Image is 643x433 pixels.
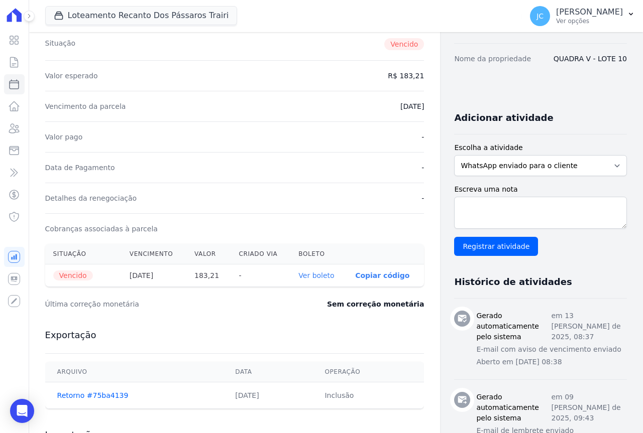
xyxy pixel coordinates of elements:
[421,132,424,142] dd: -
[223,362,312,382] th: Data
[45,6,238,25] button: Loteamento Recanto Dos Pássaros Trairi
[454,184,627,195] label: Escreva uma nota
[312,362,424,382] th: Operação
[45,38,76,50] dt: Situação
[327,299,424,309] dd: Sem correção monetária
[454,276,572,288] h3: Histórico de atividades
[556,7,623,17] p: [PERSON_NAME]
[421,163,424,173] dd: -
[45,244,122,264] th: Situação
[231,244,290,264] th: Criado via
[45,362,224,382] th: Arquivo
[476,311,551,342] h3: Gerado automaticamente pelo sistema
[57,391,129,399] a: Retorno #75ba4139
[45,299,269,309] dt: Última correção monetária
[454,112,553,124] h3: Adicionar atividade
[556,17,623,25] p: Ver opções
[476,344,627,355] p: E-mail com aviso de vencimento enviado
[45,71,98,81] dt: Valor esperado
[10,399,34,423] div: Open Intercom Messenger
[53,270,93,280] span: Vencido
[45,132,83,142] dt: Valor pago
[384,38,424,50] span: Vencido
[186,264,231,287] th: 183,21
[290,244,347,264] th: Boleto
[231,264,290,287] th: -
[476,357,627,367] p: Aberto em [DATE] 08:38
[45,163,115,173] dt: Data de Pagamento
[454,54,531,64] dt: Nome da propriedade
[223,382,312,409] td: [DATE]
[454,237,538,256] input: Registrar atividade
[551,392,627,423] p: em 09 [PERSON_NAME] de 2025, 09:43
[476,392,551,423] h3: Gerado automaticamente pelo sistema
[45,224,158,234] dt: Cobranças associadas à parcela
[122,264,186,287] th: [DATE]
[388,71,424,81] dd: R$ 183,21
[312,382,424,409] td: Inclusão
[454,142,627,153] label: Escolha a atividade
[400,101,424,111] dd: [DATE]
[122,244,186,264] th: Vencimento
[355,271,409,279] button: Copiar código
[186,244,231,264] th: Valor
[551,311,627,342] p: em 13 [PERSON_NAME] de 2025, 08:37
[522,2,643,30] button: JC [PERSON_NAME] Ver opções
[554,54,627,64] dd: QUADRA V - LOTE 10
[45,101,126,111] dt: Vencimento da parcela
[421,193,424,203] dd: -
[45,329,424,341] h3: Exportação
[298,271,334,279] a: Ver boleto
[45,193,137,203] dt: Detalhes da renegociação
[537,13,544,20] span: JC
